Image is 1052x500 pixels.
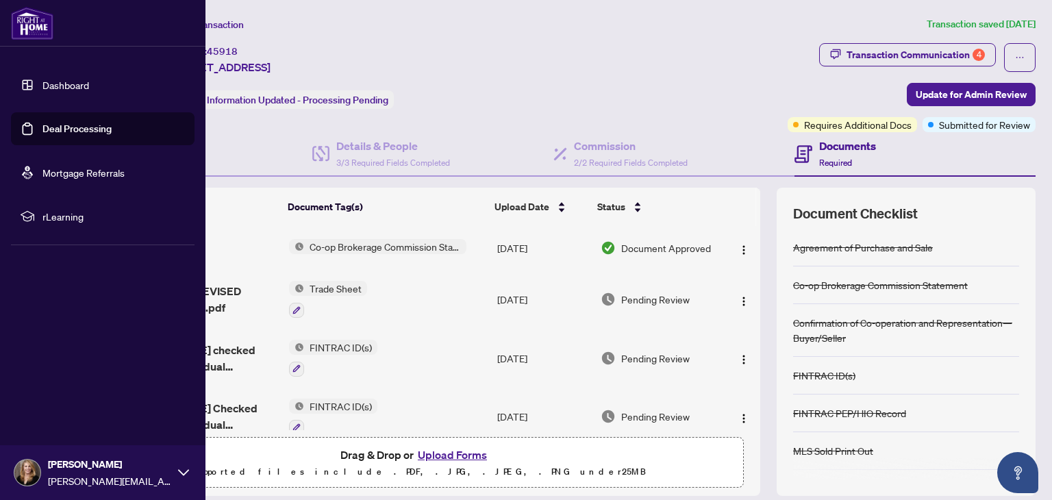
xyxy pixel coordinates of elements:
[48,473,171,488] span: [PERSON_NAME][EMAIL_ADDRESS][DOMAIN_NAME]
[42,123,112,135] a: Deal Processing
[804,117,912,132] span: Requires Additional Docs
[489,188,591,226] th: Upload Date
[793,277,968,292] div: Co-op Brokerage Commission Statement
[207,45,238,58] span: 45918
[11,7,53,40] img: logo
[340,446,491,464] span: Drag & Drop or
[289,399,304,414] img: Status Icon
[621,351,690,366] span: Pending Review
[601,292,616,307] img: Document Status
[97,464,735,480] p: Supported files include .PDF, .JPG, .JPEG, .PNG under 25 MB
[289,340,377,377] button: Status IconFINTRAC ID(s)
[304,239,466,254] span: Co-op Brokerage Commission Statement
[738,296,749,307] img: Logo
[793,240,933,255] div: Agreement of Purchase and Sale
[601,240,616,255] img: Document Status
[793,405,906,421] div: FINTRAC PEP/HIO Record
[907,83,1036,106] button: Update for Admin Review
[304,281,367,296] span: Trade Sheet
[289,239,304,254] img: Status Icon
[793,368,855,383] div: FINTRAC ID(s)
[574,138,688,154] h4: Commission
[289,239,466,254] button: Status IconCo-op Brokerage Commission Statement
[336,138,450,154] h4: Details & People
[733,237,755,259] button: Logo
[738,354,749,365] img: Logo
[621,240,711,255] span: Document Approved
[171,18,244,31] span: View Transaction
[494,199,549,214] span: Upload Date
[621,409,690,424] span: Pending Review
[414,446,491,464] button: Upload Forms
[819,138,876,154] h4: Documents
[793,204,918,223] span: Document Checklist
[621,292,690,307] span: Pending Review
[14,460,40,486] img: Profile Icon
[847,44,985,66] div: Transaction Communication
[304,399,377,414] span: FINTRAC ID(s)
[42,166,125,179] a: Mortgage Referrals
[88,438,743,488] span: Drag & Drop orUpload FormsSupported files include .PDF, .JPG, .JPEG, .PNG under25MB
[574,158,688,168] span: 2/2 Required Fields Completed
[601,351,616,366] img: Document Status
[939,117,1030,132] span: Submitted for Review
[282,188,490,226] th: Document Tag(s)
[597,199,625,214] span: Status
[289,340,304,355] img: Status Icon
[492,388,595,447] td: [DATE]
[492,329,595,388] td: [DATE]
[304,340,377,355] span: FINTRAC ID(s)
[48,457,171,472] span: [PERSON_NAME]
[207,94,388,106] span: Information Updated - Processing Pending
[42,79,89,91] a: Dashboard
[592,188,720,226] th: Status
[170,90,394,109] div: Status:
[819,158,852,168] span: Required
[170,59,271,75] span: [STREET_ADDRESS]
[973,49,985,61] div: 4
[42,209,185,224] span: rLearning
[997,452,1038,493] button: Open asap
[1015,53,1025,62] span: ellipsis
[738,245,749,255] img: Logo
[336,158,450,168] span: 3/3 Required Fields Completed
[289,281,304,296] img: Status Icon
[492,226,595,270] td: [DATE]
[927,16,1036,32] article: Transaction saved [DATE]
[793,315,1019,345] div: Confirmation of Co-operation and Representation—Buyer/Seller
[738,413,749,424] img: Logo
[819,43,996,66] button: Transaction Communication4
[793,443,873,458] div: MLS Sold Print Out
[733,405,755,427] button: Logo
[601,409,616,424] img: Document Status
[289,399,377,436] button: Status IconFINTRAC ID(s)
[733,347,755,369] button: Logo
[492,270,595,329] td: [DATE]
[289,281,367,318] button: Status IconTrade Sheet
[916,84,1027,105] span: Update for Admin Review
[733,288,755,310] button: Logo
